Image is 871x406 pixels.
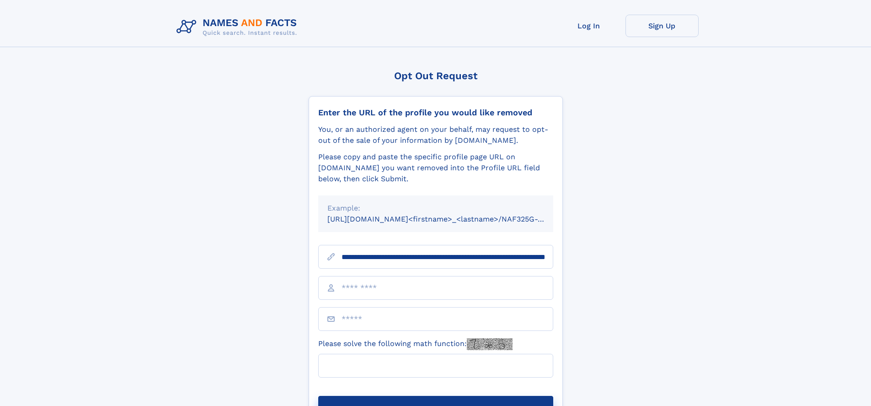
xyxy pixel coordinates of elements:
[318,338,513,350] label: Please solve the following math function:
[173,15,305,39] img: Logo Names and Facts
[318,124,553,146] div: You, or an authorized agent on your behalf, may request to opt-out of the sale of your informatio...
[327,215,571,223] small: [URL][DOMAIN_NAME]<firstname>_<lastname>/NAF325G-xxxxxxxx
[318,108,553,118] div: Enter the URL of the profile you would like removed
[309,70,563,81] div: Opt Out Request
[327,203,544,214] div: Example:
[552,15,625,37] a: Log In
[625,15,699,37] a: Sign Up
[318,152,553,184] div: Please copy and paste the specific profile page URL on [DOMAIN_NAME] you want removed into the Pr...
